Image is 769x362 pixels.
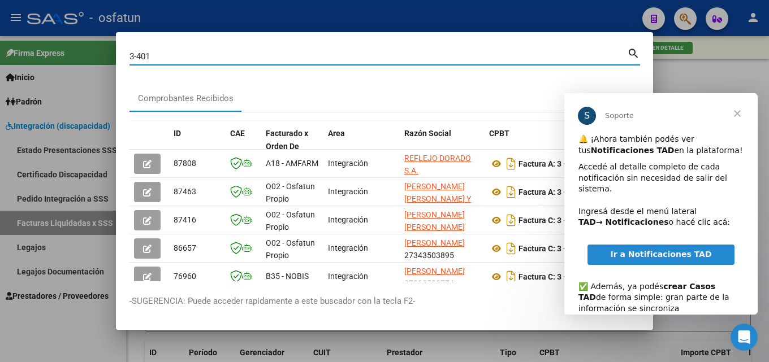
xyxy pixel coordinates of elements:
strong: Factura C: 3 - 401 [519,244,582,253]
span: A18 - AMFARM [266,159,318,168]
span: Integración [328,159,368,168]
div: 30712536779 [404,180,480,204]
i: Descargar documento [504,268,519,286]
div: 87808 [174,157,221,170]
mat-icon: search [627,46,640,59]
span: CPBT [489,129,509,138]
div: 27292528774 [404,265,480,289]
strong: Factura A: 3 - 401 [519,159,582,168]
i: Descargar documento [504,183,519,201]
span: O02 - Osfatun Propio [266,182,315,204]
i: Descargar documento [504,239,519,258]
datatable-header-cell: ID [169,121,226,171]
datatable-header-cell: CPBT [485,121,598,171]
span: Integración [328,272,368,281]
i: Descargar documento [504,155,519,173]
div: 76960 [174,270,221,283]
span: CAE [230,129,245,138]
span: Razón Social [404,129,451,138]
div: ✅ Además, ya podés de forma simple: gran parte de la información se sincroniza automáticamente y ... [14,177,179,254]
iframe: Intercom live chat [731,324,758,351]
div: 27318139070 [404,208,480,232]
span: [PERSON_NAME] [404,238,465,247]
span: Integración [328,187,368,196]
datatable-header-cell: Razón Social [400,121,485,171]
span: O02 - Osfatun Propio [266,238,315,260]
datatable-header-cell: Area [323,121,400,171]
span: REFLEJO DORADO S.A. [404,154,471,176]
span: Facturado x Orden De [266,129,308,151]
span: B35 - NOBIS [266,272,309,281]
span: [PERSON_NAME] [PERSON_NAME] [404,210,465,232]
strong: Factura C: 3 - 401 [519,216,582,225]
p: -SUGERENCIA: Puede acceder rapidamente a este buscador con la tecla F2- [129,295,640,308]
i: Descargar documento [504,211,519,229]
div: 87416 [174,213,221,226]
strong: Factura C: 3 - 401 [519,272,582,281]
span: [PERSON_NAME] [404,267,465,276]
div: 30716054892 [404,152,480,176]
span: Area [328,129,345,138]
span: [PERSON_NAME] [PERSON_NAME] Y [PERSON_NAME] E S.H. [404,182,471,229]
div: 86657 [174,242,221,255]
div: 87463 [174,185,221,198]
span: O02 - Osfatun Propio [266,210,315,232]
div: Comprobantes Recibidos [138,92,234,105]
span: Integración [328,215,368,224]
div: 27343503895 [404,237,480,260]
datatable-header-cell: CAE [226,121,261,171]
span: ID [174,129,181,138]
datatable-header-cell: Facturado x Orden De [261,121,323,171]
span: Integración [328,243,368,252]
strong: Factura A: 3 - 401 [519,187,582,197]
iframe: Intercom live chat mensaje [564,93,758,315]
